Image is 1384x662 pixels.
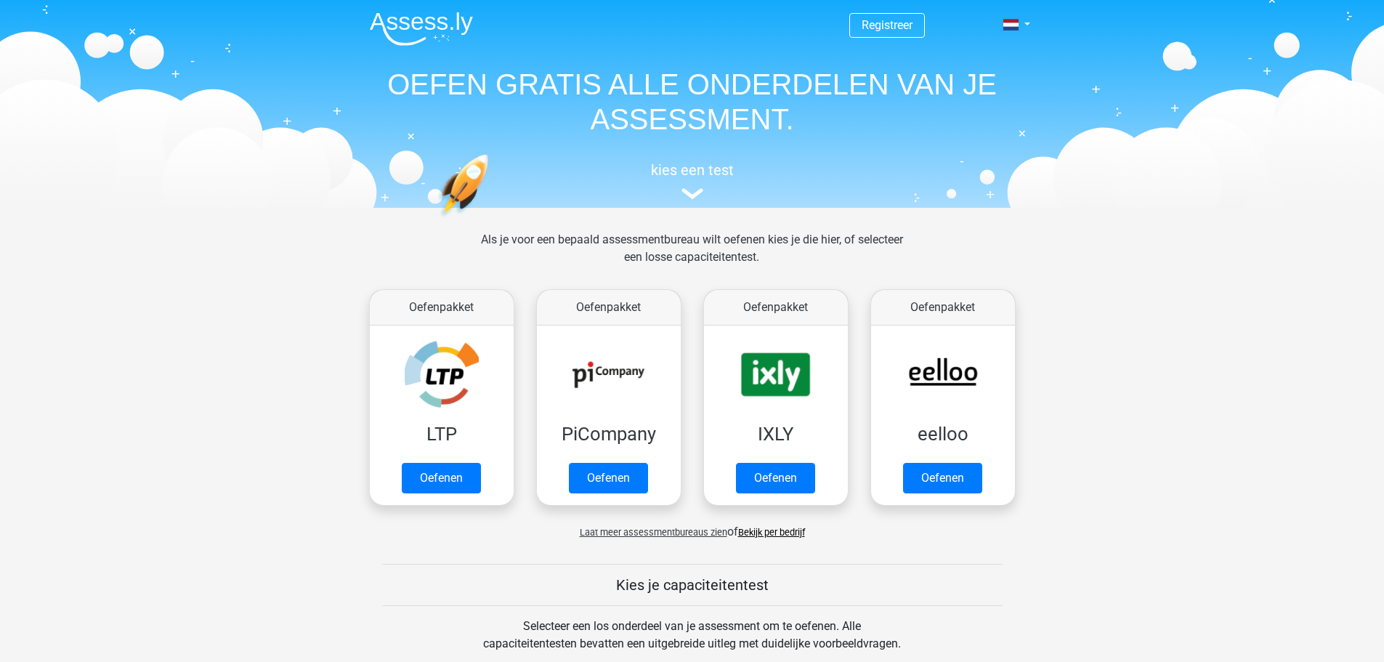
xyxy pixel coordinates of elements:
[402,463,481,493] a: Oefenen
[736,463,815,493] a: Oefenen
[580,527,727,538] span: Laat meer assessmentbureaus zien
[569,463,648,493] a: Oefenen
[862,18,912,32] a: Registreer
[903,463,982,493] a: Oefenen
[681,188,703,199] img: assessment
[358,67,1027,137] h1: OEFEN GRATIS ALLE ONDERDELEN VAN JE ASSESSMENT.
[469,231,915,283] div: Als je voor een bepaald assessmentbureau wilt oefenen kies je die hier, of selecteer een losse ca...
[358,161,1027,179] h5: kies een test
[438,154,545,286] img: oefenen
[358,512,1027,541] div: of
[382,576,1003,594] h5: Kies je capaciteitentest
[738,527,805,538] a: Bekijk per bedrijf
[358,161,1027,200] a: kies een test
[370,12,473,46] img: Assessly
